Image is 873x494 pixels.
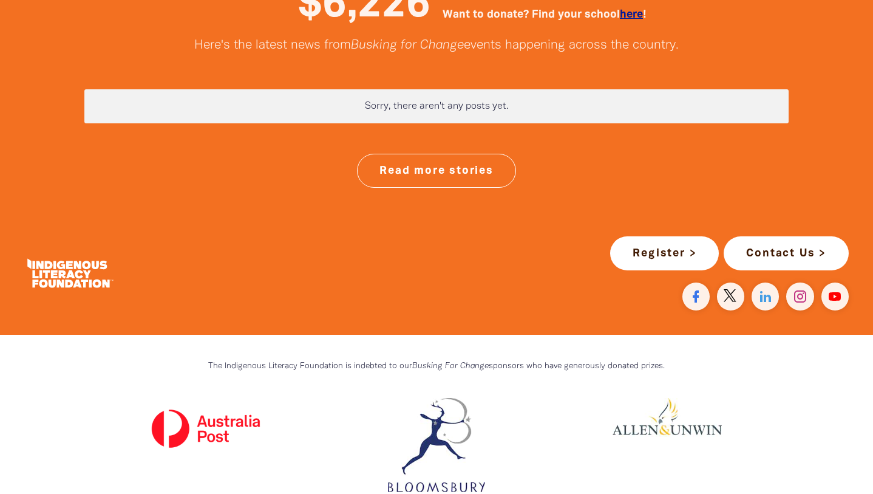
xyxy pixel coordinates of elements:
[786,283,814,310] a: Find us on Instagram
[351,39,464,51] em: Busking for Change
[682,283,710,310] a: Visit our facebook page
[717,283,744,310] a: Find us on Twitter
[724,236,849,270] a: Contact Us >
[821,283,849,310] a: Find us on YouTube
[620,10,643,19] a: here
[84,38,789,53] p: Here's the latest news from events happening across the country.
[109,359,764,374] p: The Indigenous Literacy Foundation is indebted to our sponsors who have generously donated prizes.
[357,154,516,188] a: Read more stories
[443,10,646,19] span: Want to donate? Find your school !
[84,89,789,123] div: Paginated content
[412,362,489,370] em: Busking For Change
[752,283,779,310] a: Find us on Linkedin
[610,236,719,270] a: Register >
[84,89,789,123] div: Sorry, there aren't any posts yet.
